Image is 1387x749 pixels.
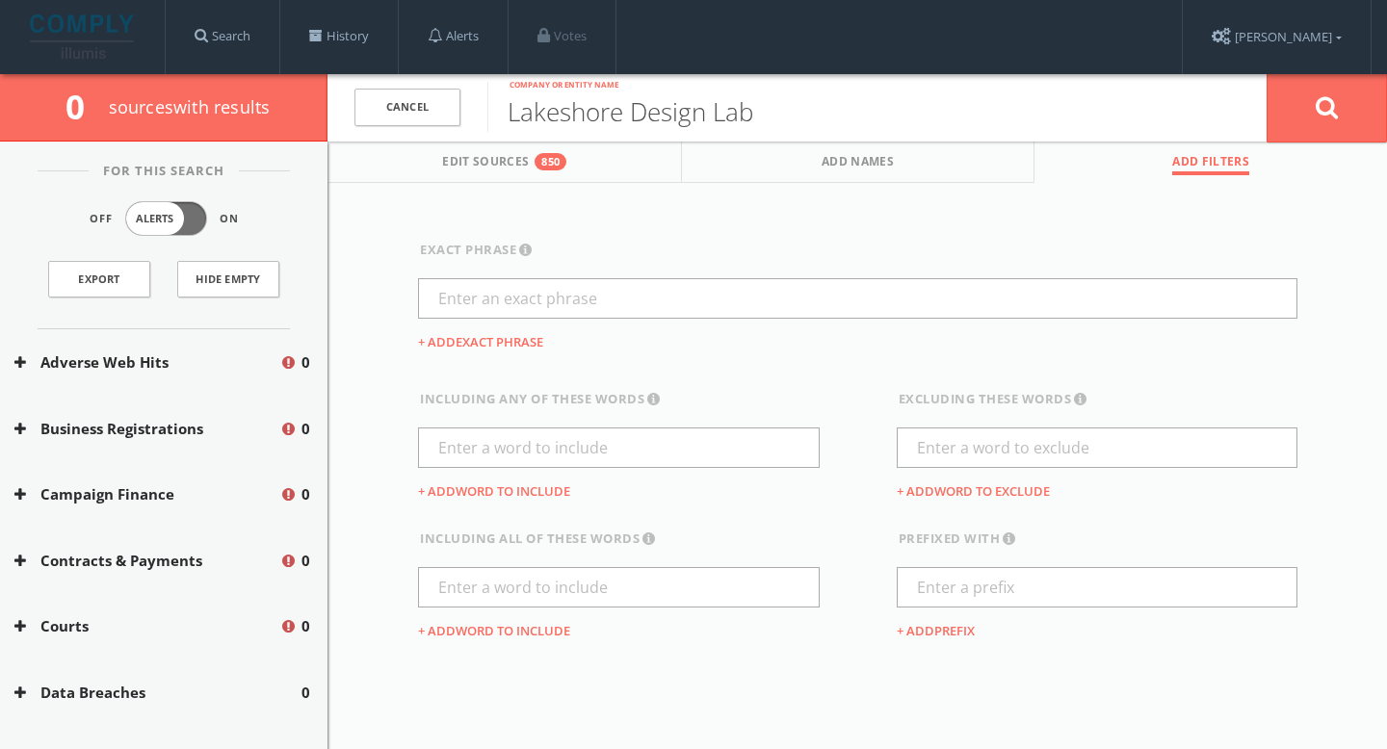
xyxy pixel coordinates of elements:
[48,261,150,297] a: Export
[420,529,820,549] div: including all of these words
[109,95,271,118] span: source s with results
[14,483,279,505] button: Campaign Finance
[14,418,279,440] button: Business Registrations
[897,427,1298,468] input: Enter a word to exclude
[14,615,279,637] button: Courts
[418,333,543,353] button: + Addexact phrase
[420,241,1297,260] div: exact phrase
[220,211,239,227] span: On
[30,14,138,59] img: illumis
[1034,142,1387,183] button: Add Filters
[897,567,1298,607] input: Enter a prefix
[301,682,310,704] span: 0
[1172,153,1249,175] span: Add Filters
[301,550,310,572] span: 0
[442,153,529,175] span: Edit Sources
[301,351,310,374] span: 0
[418,482,570,503] button: + Addword to include
[682,142,1035,183] button: Add Names
[535,153,566,170] div: 850
[418,427,820,468] input: Enter a word to include
[354,89,460,126] a: Cancel
[897,482,1050,503] button: + Addword to exclude
[301,483,310,505] span: 0
[301,418,310,440] span: 0
[899,529,1298,549] div: prefixed with
[14,550,279,572] button: Contracts & Payments
[328,142,682,183] button: Edit Sources850
[14,682,301,704] button: Data Breaches
[822,153,894,175] span: Add Names
[418,278,1297,319] input: Enter an exact phrase
[14,351,279,374] button: Adverse Web Hits
[89,162,239,181] span: For This Search
[418,622,570,642] button: + Addword to include
[177,261,279,297] button: Hide Empty
[65,84,101,129] span: 0
[418,567,820,607] input: Enter a word to include
[897,622,975,642] button: + Addprefix
[301,615,310,637] span: 0
[90,211,113,227] span: Off
[899,390,1298,409] div: excluding these words
[420,390,820,409] div: including any of these words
